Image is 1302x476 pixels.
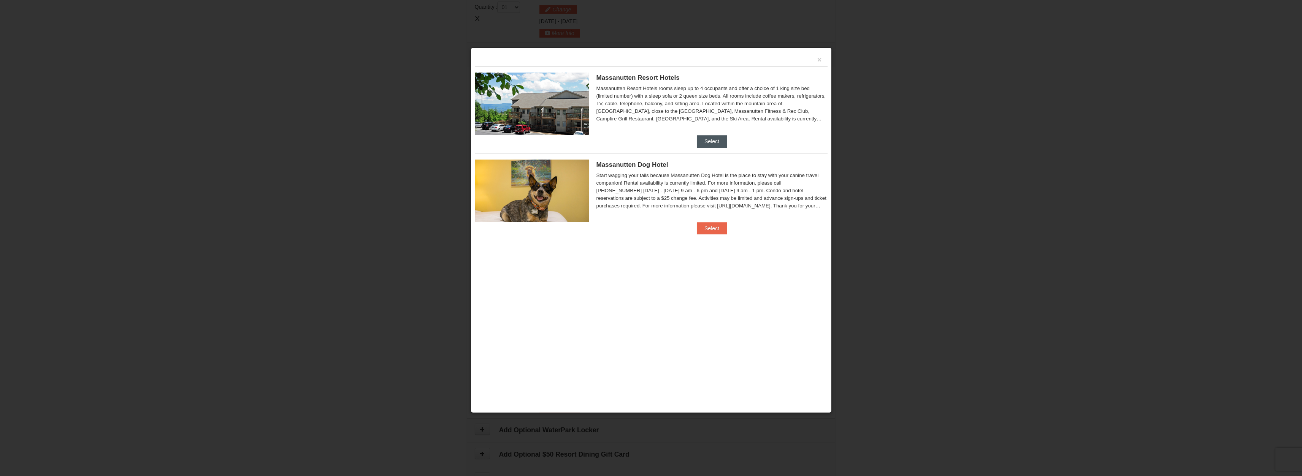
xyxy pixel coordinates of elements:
button: × [817,56,822,63]
button: Select [697,222,727,234]
span: Massanutten Dog Hotel [596,161,668,168]
img: 27428181-5-81c892a3.jpg [475,160,589,222]
img: 19219026-1-e3b4ac8e.jpg [475,73,589,135]
span: Massanutten Resort Hotels [596,74,680,81]
div: Start wagging your tails because Massanutten Dog Hotel is the place to stay with your canine trav... [596,172,828,210]
button: Select [697,135,727,147]
div: Massanutten Resort Hotels rooms sleep up to 4 occupants and offer a choice of 1 king size bed (li... [596,85,828,123]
